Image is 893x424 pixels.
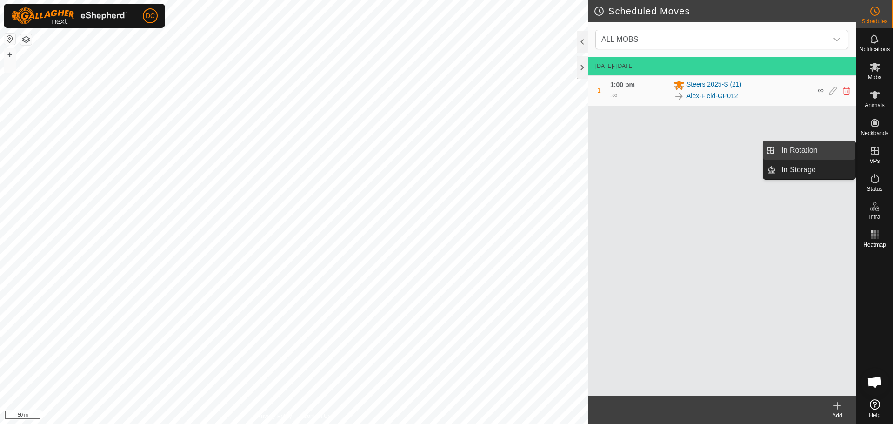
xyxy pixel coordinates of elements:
[610,90,617,101] div: -
[11,7,127,24] img: Gallagher Logo
[763,161,855,179] li: In Storage
[866,186,882,192] span: Status
[781,164,816,175] span: In Storage
[20,34,32,45] button: Map Layers
[4,61,15,72] button: –
[856,396,893,422] a: Help
[863,242,886,248] span: Heatmap
[612,91,617,99] span: ∞
[861,19,887,24] span: Schedules
[303,412,331,420] a: Contact Us
[869,214,880,220] span: Infra
[595,63,613,69] span: [DATE]
[869,412,880,418] span: Help
[860,130,888,136] span: Neckbands
[868,74,881,80] span: Mobs
[827,30,846,49] div: dropdown trigger
[865,102,885,108] span: Animals
[4,34,15,45] button: Reset Map
[776,141,855,160] a: In Rotation
[861,368,889,396] div: Open chat
[257,412,292,420] a: Privacy Policy
[860,47,890,52] span: Notifications
[597,87,601,94] span: 1
[686,80,741,91] span: Steers 2025-S (21)
[146,11,155,21] span: DC
[610,81,635,88] span: 1:00 pm
[598,30,827,49] span: ALL MOBS
[686,91,738,101] a: Alex-Field-GP012
[673,91,685,102] img: To
[593,6,856,17] h2: Scheduled Moves
[781,145,817,156] span: In Rotation
[819,411,856,420] div: Add
[613,63,634,69] span: - [DATE]
[763,141,855,160] li: In Rotation
[776,161,855,179] a: In Storage
[601,35,638,43] span: ALL MOBS
[4,49,15,60] button: +
[818,86,824,95] span: ∞
[869,158,880,164] span: VPs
